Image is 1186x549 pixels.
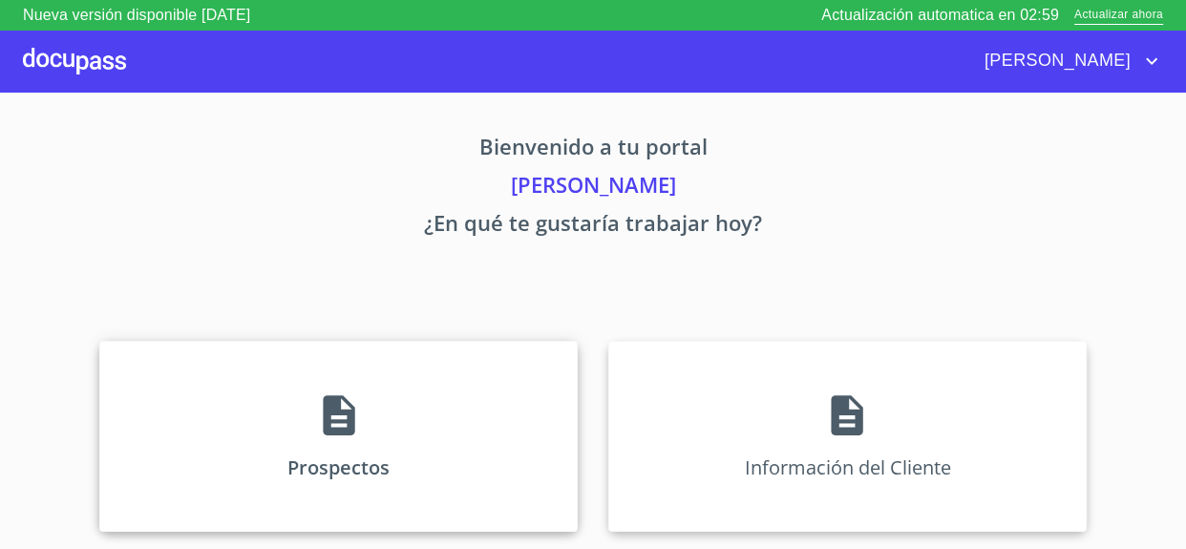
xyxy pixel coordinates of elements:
p: ¿En qué te gustaría trabajar hoy? [23,207,1163,245]
span: [PERSON_NAME] [970,46,1140,76]
button: account of current user [970,46,1163,76]
p: Prospectos [287,454,390,480]
p: Nueva versión disponible [DATE] [23,4,250,27]
p: Bienvenido a tu portal [23,131,1163,169]
p: Información del Cliente [744,454,950,480]
span: Actualizar ahora [1074,6,1163,26]
p: Actualización automatica en 02:59 [821,4,1059,27]
p: [PERSON_NAME] [23,169,1163,207]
